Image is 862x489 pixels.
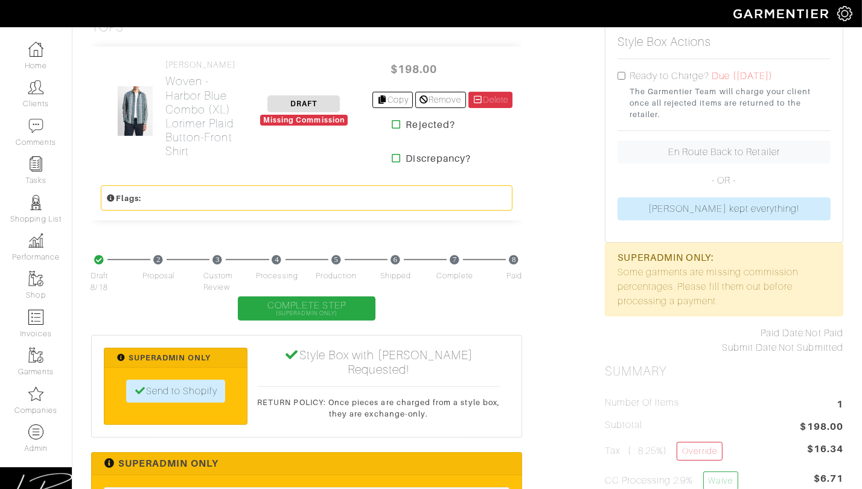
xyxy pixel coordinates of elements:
[256,270,298,282] span: Processing
[618,34,712,49] h5: Style Box Actions
[257,397,500,420] p: RETURN POLICY: Once pieces are charged from a style box, they are exchange-only.
[165,60,235,70] h4: [PERSON_NAME]
[391,255,401,264] span: 6
[28,271,43,286] img: garments-icon-b7da505a4dc4fd61783c78ac3ca0ef83fa9d6f193b1c9dc38574b1d14d53ca28.png
[618,173,831,188] p: - OR -
[153,255,164,264] span: 2
[468,92,513,108] a: Delete
[117,86,154,136] img: jkfgDxz5SSvv197VqJCCB4J4
[506,270,522,282] span: Paid
[118,458,219,469] span: Superadmin Only
[260,115,348,126] div: Missing Commission
[28,310,43,325] img: orders-icon-0abe47150d42831381b5fb84f609e132dff9fe21cb692f30cb5eec754e2cba89.png
[509,255,519,264] span: 8
[129,353,211,362] span: Superadmin Only
[331,255,342,264] span: 5
[28,348,43,363] img: garments-icon-b7da505a4dc4fd61783c78ac3ca0ef83fa9d6f193b1c9dc38574b1d14d53ca28.png
[415,92,465,108] a: Remove
[727,3,837,24] img: garmentier-logo-header-white-b43fb05a5012e4ada735d5af1a66efaba907eab6374d6393d1fbf88cb4ef424d.png
[712,71,773,81] span: Due ([DATE])
[165,60,235,158] a: [PERSON_NAME] Woven - Harbor Blue Combo (XL)Lorimer Plaid Button-Front Shirt
[406,152,471,166] strong: Discrepancy?
[142,270,174,282] span: Proposal
[605,420,642,431] h5: Subtotal
[450,255,460,264] span: 7
[377,56,450,82] span: $198.00
[165,74,235,158] h2: Woven - Harbor Blue Combo (XL) Lorimer Plaid Button-Front Shirt
[272,255,283,264] span: 4
[605,442,723,461] h5: Tax ( : 8.25%)
[28,424,43,439] img: custom-products-icon-6973edde1b6c6774590e2ad28d3d057f2f42decad08aa0e48061009ba2575b3a.png
[267,98,340,109] a: DRAFT
[91,270,108,293] span: Draft 8/18
[372,92,413,108] a: Copy
[28,195,43,210] img: stylists-icon-eb353228a002819b7ec25b43dbf5f0378dd9e0616d9560372ff212230b889e62.png
[605,326,843,355] div: Not Paid Not Submitted
[380,270,411,282] span: Shipped
[630,69,710,83] label: Ready to Charge?
[126,380,225,403] a: Send to Shopify
[28,42,43,57] img: dashboard-icon-dbcd8f5a0b271acd01030246c82b418ddd0df26cd7fceb0bd07c9910d44c42f6.png
[91,20,124,35] h3: Tops
[238,296,376,321] a: COMPLETE STEP(SUPERADMIN ONLY)
[677,442,722,461] a: Override
[618,252,715,263] b: SUPERADMIN ONLY:
[257,348,500,377] h5: Style Box with [PERSON_NAME] Requested!
[618,141,831,164] a: En Route Back to Retailer
[28,156,43,171] img: reminder-icon-8004d30b9f0a5d33ae49ab947aed9ed385cf756f9e5892f1edd6e32f2345188e.png
[837,397,843,414] span: 1
[618,197,831,220] a: [PERSON_NAME] kept everything!
[106,194,141,203] small: Flags:
[212,255,223,264] span: 3
[800,420,843,436] span: $198.00
[28,118,43,133] img: comment-icon-a0a6a9ef722e966f86d9cbdc48e553b5cf19dbc54f86b18d962a5391bc8f6eb6.png
[605,364,843,379] h2: Summary
[267,310,346,316] span: (SUPERADMIN ONLY)
[722,342,779,353] span: Submit Date:
[436,270,473,282] span: Complete
[761,328,806,339] span: Paid Date:
[203,270,232,293] span: Custom Review
[605,397,680,409] h5: Number of Items
[316,270,357,282] span: Production
[267,95,340,112] span: DRAFT
[807,442,843,456] span: $16.34
[28,233,43,248] img: graph-8b7af3c665d003b59727f371ae50e7771705bf0c487971e6e97d053d13c5068d.png
[406,118,455,132] strong: Rejected?
[28,80,43,95] img: clients-icon-6bae9207a08558b7cb47a8932f037763ab4055f8c8b6bfacd5dc20c3e0201464.png
[28,386,43,401] img: companies-icon-14a0f246c7e91f24465de634b560f0151b0cc5c9ce11af5fac52e6d7d6371812.png
[630,86,831,121] small: The Garmentier Team will charge your client once all rejected items are returned to the retailer.
[605,243,843,316] div: Some garments are missing commission percentages. Please fill them out before processing a payment.
[837,6,852,21] img: gear-icon-white-bd11855cb880d31180b6d7d6211b90ccbf57a29d726f0c71d8c61bd08dd39cc2.png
